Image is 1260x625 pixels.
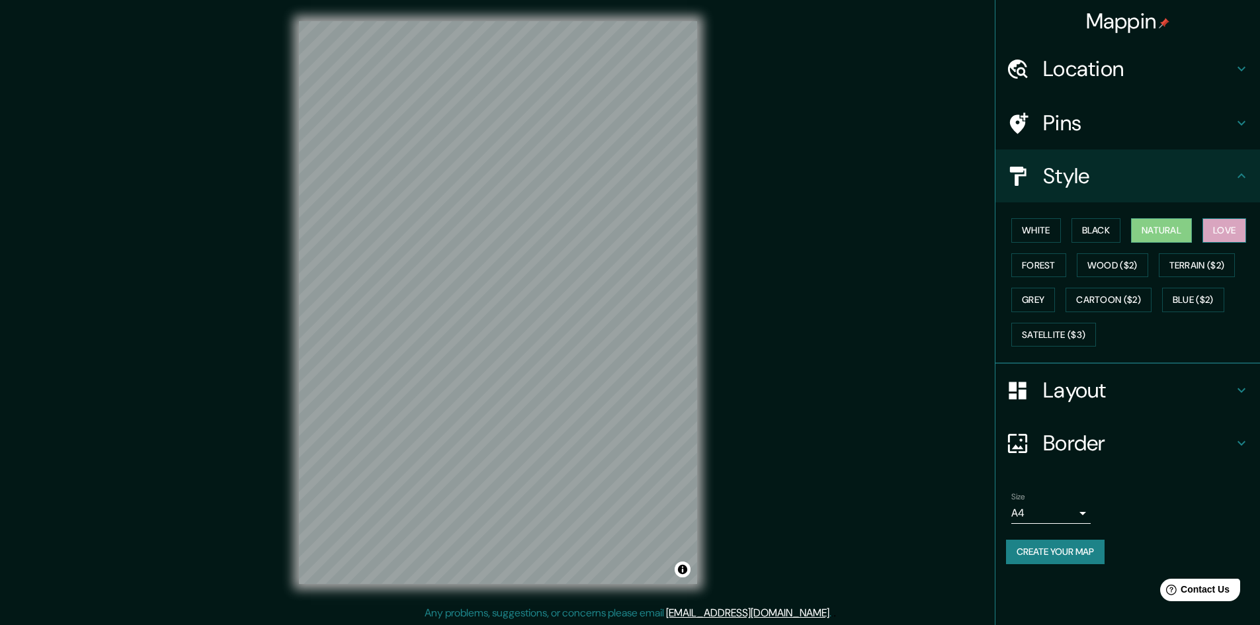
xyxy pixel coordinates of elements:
[995,417,1260,470] div: Border
[995,97,1260,149] div: Pins
[1066,288,1152,312] button: Cartoon ($2)
[1043,163,1234,189] h4: Style
[1043,430,1234,456] h4: Border
[1202,218,1246,243] button: Love
[1086,8,1170,34] h4: Mappin
[299,21,697,584] canvas: Map
[425,605,831,621] p: Any problems, suggestions, or concerns please email .
[995,42,1260,95] div: Location
[1159,18,1169,28] img: pin-icon.png
[1011,288,1055,312] button: Grey
[1011,491,1025,503] label: Size
[1077,253,1148,278] button: Wood ($2)
[1011,218,1061,243] button: White
[833,605,836,621] div: .
[1043,377,1234,403] h4: Layout
[995,364,1260,417] div: Layout
[1006,540,1105,564] button: Create your map
[995,149,1260,202] div: Style
[1159,253,1236,278] button: Terrain ($2)
[1043,56,1234,82] h4: Location
[1142,573,1245,610] iframe: Help widget launcher
[1131,218,1192,243] button: Natural
[666,606,829,620] a: [EMAIL_ADDRESS][DOMAIN_NAME]
[831,605,833,621] div: .
[1162,288,1224,312] button: Blue ($2)
[1011,503,1091,524] div: A4
[1011,323,1096,347] button: Satellite ($3)
[675,562,691,577] button: Toggle attribution
[1071,218,1121,243] button: Black
[1011,253,1066,278] button: Forest
[1043,110,1234,136] h4: Pins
